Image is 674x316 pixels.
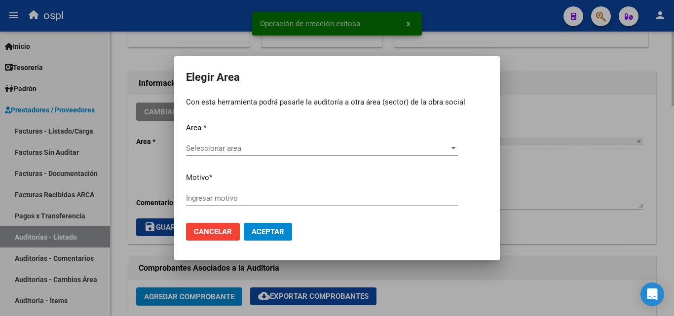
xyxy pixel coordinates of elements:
h2: Elegir Area [186,68,488,87]
div: Open Intercom Messenger [640,282,664,306]
span: Seleccionar area [186,144,449,153]
span: Aceptar [252,227,284,236]
button: Aceptar [244,223,292,241]
p: Con esta herramienta podrá pasarle la auditoría a otra área (sector) de la obra social [186,97,488,108]
p: Area * [186,122,488,134]
span: Cancelar [194,227,232,236]
p: Motivo [186,172,488,183]
button: Cancelar [186,223,240,241]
